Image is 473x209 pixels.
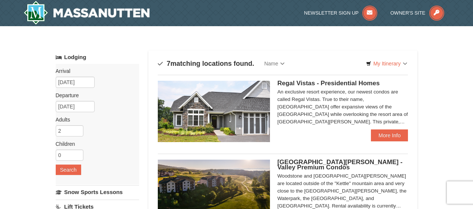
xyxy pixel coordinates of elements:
[56,50,139,64] a: Lodging
[304,10,377,16] a: Newsletter Sign Up
[56,165,81,175] button: Search
[277,88,408,126] div: An exclusive resort experience, our newest condos are called Regal Vistas. True to their name, [G...
[304,10,359,16] span: Newsletter Sign Up
[277,80,380,87] span: Regal Vistas - Presidential Homes
[361,58,412,69] a: My Itinerary
[56,140,133,148] label: Children
[259,56,290,71] a: Name
[56,92,133,99] label: Departure
[56,185,139,199] a: Snow Sports Lessons
[24,1,150,25] a: Massanutten Resort
[56,67,133,75] label: Arrival
[167,60,171,67] span: 7
[277,159,403,171] span: [GEOGRAPHIC_DATA][PERSON_NAME] - Valley Premium Condos
[56,116,133,123] label: Adults
[24,1,150,25] img: Massanutten Resort Logo
[158,60,254,67] h4: matching locations found.
[390,10,444,16] a: Owner's Site
[158,81,270,142] img: 19218991-1-902409a9.jpg
[371,129,408,141] a: More Info
[390,10,426,16] span: Owner's Site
